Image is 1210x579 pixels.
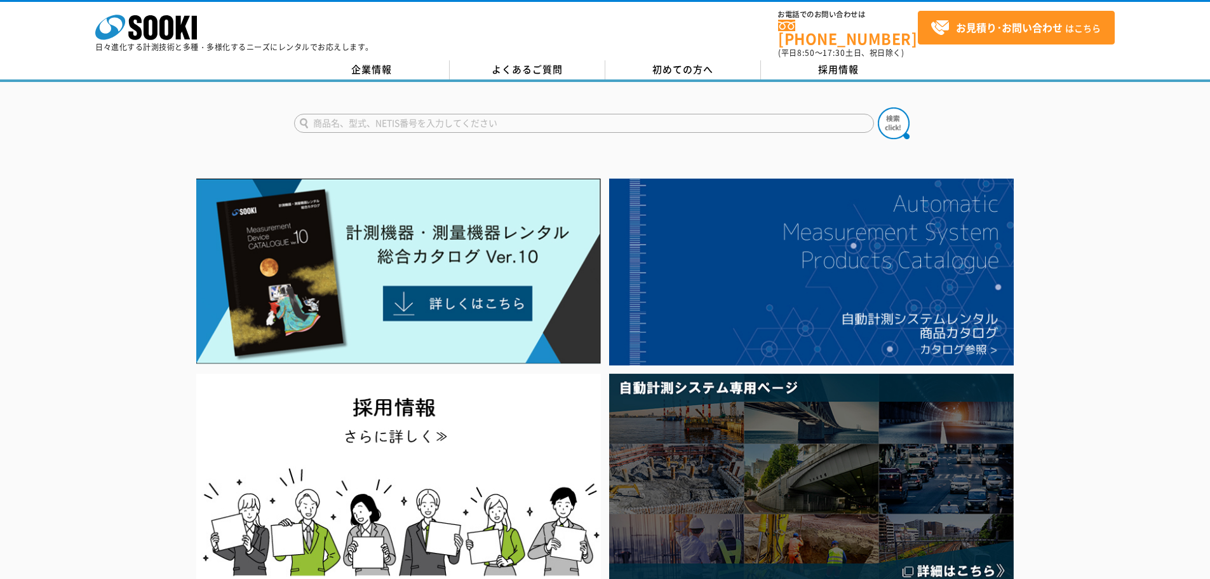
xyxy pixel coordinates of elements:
[294,114,874,133] input: 商品名、型式、NETIS番号を入力してください
[823,47,845,58] span: 17:30
[652,62,713,76] span: 初めての方へ
[778,20,918,46] a: [PHONE_NUMBER]
[931,18,1101,37] span: はこちら
[918,11,1115,44] a: お見積り･お問い合わせはこちら
[95,43,373,51] p: 日々進化する計測技術と多種・多様化するニーズにレンタルでお応えします。
[956,20,1063,35] strong: お見積り･お問い合わせ
[778,11,918,18] span: お電話でのお問い合わせは
[450,60,605,79] a: よくあるご質問
[609,179,1014,365] img: 自動計測システムカタログ
[878,107,910,139] img: btn_search.png
[196,179,601,364] img: Catalog Ver10
[294,60,450,79] a: 企業情報
[761,60,917,79] a: 採用情報
[605,60,761,79] a: 初めての方へ
[797,47,815,58] span: 8:50
[778,47,904,58] span: (平日 ～ 土日、祝日除く)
